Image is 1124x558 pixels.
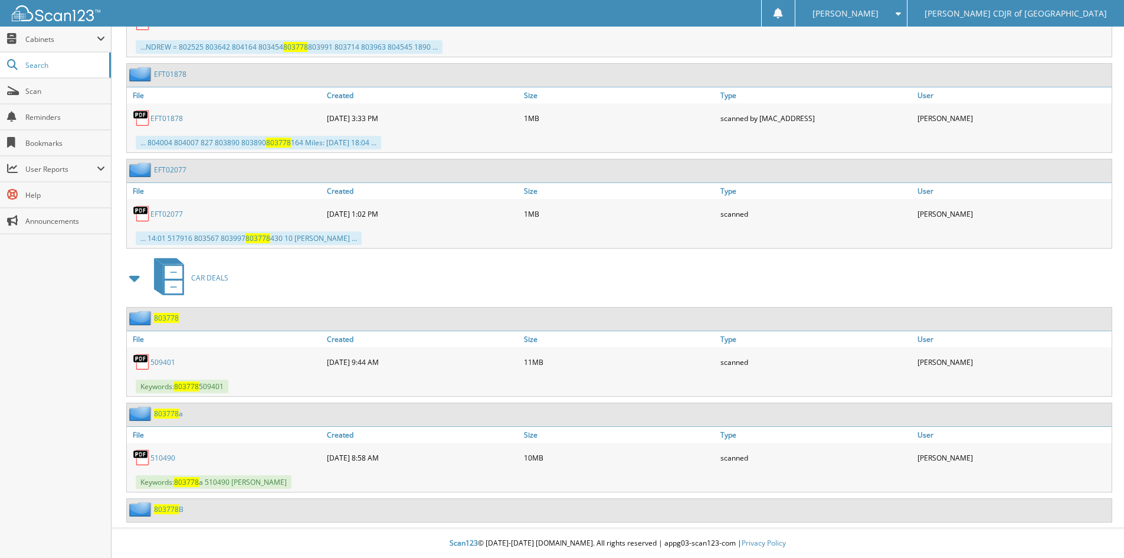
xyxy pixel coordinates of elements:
[150,453,175,463] a: 510490
[521,350,718,374] div: 11MB
[154,313,179,323] a: 803778
[324,202,521,226] div: [DATE] 1:02 PM
[324,183,521,199] a: Created
[245,233,270,243] span: 803778
[150,113,183,123] a: EFT01878
[147,254,228,301] a: CAR DEALS
[717,87,915,103] a: Type
[717,446,915,469] div: scanned
[915,87,1112,103] a: User
[521,106,718,130] div: 1MB
[717,106,915,130] div: scanned by [MAC_ADDRESS]
[136,231,362,245] div: ... 14:01 517916 803567 803997 430 10 [PERSON_NAME] ...
[191,273,228,283] span: CAR DEALS
[324,106,521,130] div: [DATE] 3:33 PM
[136,136,381,149] div: ... 804004 804007 827 803890 803890 164 Miles: [DATE] 18:04 ...
[324,427,521,443] a: Created
[25,112,105,122] span: Reminders
[915,350,1112,374] div: [PERSON_NAME]
[521,331,718,347] a: Size
[133,205,150,223] img: PDF.png
[25,34,97,44] span: Cabinets
[150,357,175,367] a: 509401
[521,427,718,443] a: Size
[129,162,154,177] img: folder2.png
[717,427,915,443] a: Type
[25,216,105,226] span: Announcements
[154,504,183,514] a: 803778B
[133,449,150,466] img: PDF.png
[129,406,154,421] img: folder2.png
[521,446,718,469] div: 10MB
[127,331,324,347] a: File
[521,87,718,103] a: Size
[136,380,228,393] span: Keywords: 509401
[136,40,443,54] div: ...NDREW = 802525 803642 804164 803454 803991 803714 803963 804545 1890 ...
[25,60,103,70] span: Search
[129,311,154,325] img: folder2.png
[324,331,521,347] a: Created
[129,67,154,81] img: folder2.png
[127,183,324,199] a: File
[324,350,521,374] div: [DATE] 9:44 AM
[25,86,105,96] span: Scan
[133,353,150,371] img: PDF.png
[324,446,521,469] div: [DATE] 8:58 AM
[915,183,1112,199] a: User
[174,477,199,487] span: 803778
[174,381,199,391] span: 803778
[154,165,186,175] a: EFT02077
[127,427,324,443] a: File
[154,409,183,419] a: 803778a
[915,331,1112,347] a: User
[154,504,179,514] span: 803778
[25,164,97,174] span: User Reports
[283,42,308,52] span: 803778
[266,138,291,148] span: 803778
[25,190,105,200] span: Help
[154,409,179,419] span: 803778
[450,538,478,548] span: Scan123
[915,202,1112,226] div: [PERSON_NAME]
[136,475,291,489] span: Keywords: a 510490 [PERSON_NAME]
[521,183,718,199] a: Size
[150,209,183,219] a: EFT02077
[742,538,786,548] a: Privacy Policy
[25,138,105,148] span: Bookmarks
[127,87,324,103] a: File
[521,202,718,226] div: 1MB
[324,87,521,103] a: Created
[133,109,150,127] img: PDF.png
[717,183,915,199] a: Type
[154,69,186,79] a: EFT01878
[915,106,1112,130] div: [PERSON_NAME]
[915,446,1112,469] div: [PERSON_NAME]
[717,350,915,374] div: scanned
[925,10,1107,17] span: [PERSON_NAME] CDJR of [GEOGRAPHIC_DATA]
[717,202,915,226] div: scanned
[129,502,154,517] img: folder2.png
[812,10,879,17] span: [PERSON_NAME]
[717,331,915,347] a: Type
[12,5,100,21] img: scan123-logo-white.svg
[915,427,1112,443] a: User
[112,529,1124,558] div: © [DATE]-[DATE] [DOMAIN_NAME]. All rights reserved | appg03-scan123-com |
